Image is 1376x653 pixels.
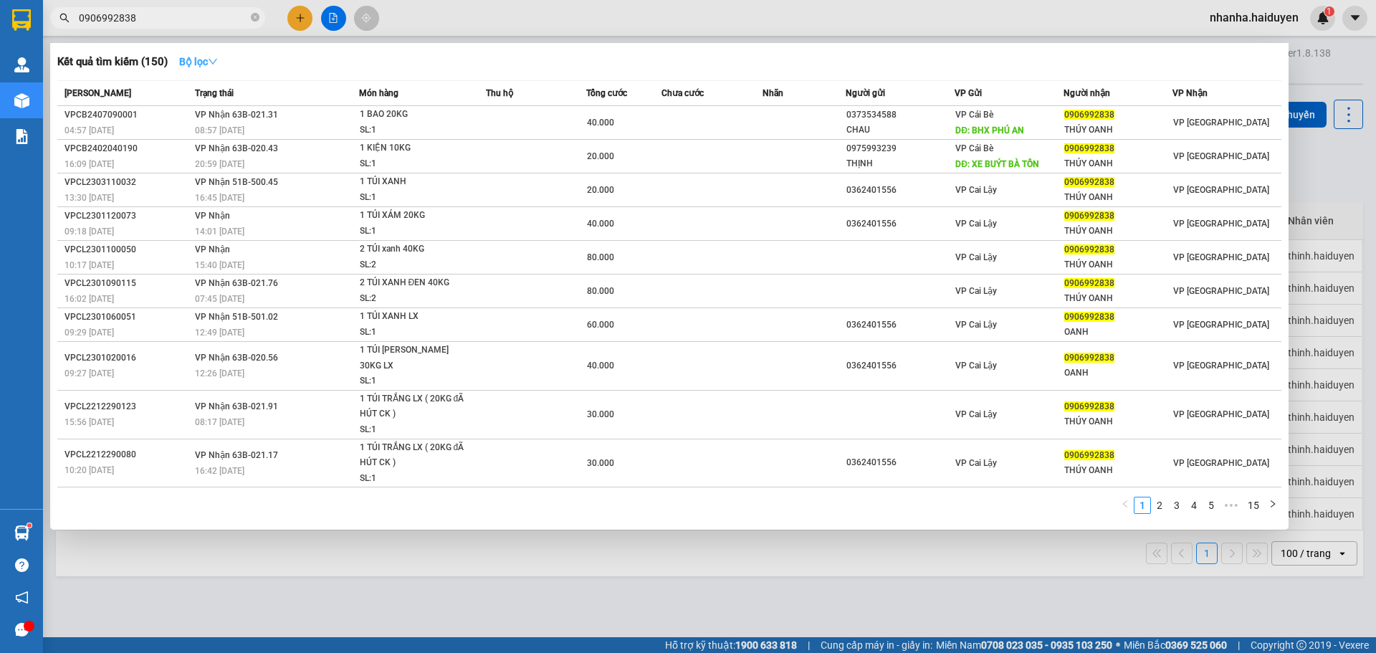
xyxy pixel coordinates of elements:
div: VPCB2407090001 [64,108,191,123]
span: VP [GEOGRAPHIC_DATA] [1173,185,1269,195]
span: VP [GEOGRAPHIC_DATA] [1173,458,1269,468]
span: VP [GEOGRAPHIC_DATA] [1173,320,1269,330]
div: THỊNH [846,156,954,171]
strong: Bộ lọc [179,56,218,67]
span: 20:59 [DATE] [195,159,244,169]
span: 0906992838 [1064,244,1114,254]
span: VP Gửi [955,88,982,98]
span: 40.000 [587,118,614,128]
span: VP Cái Bè [955,143,993,153]
span: Nhãn [763,88,783,98]
span: VP Cai Lậy [955,185,997,195]
span: VP Nhận 63B-021.76 [195,278,278,288]
span: VP Nhận 63B-021.91 [195,401,278,411]
span: VP Nhận [195,211,230,221]
span: 30.000 [587,409,614,419]
div: OANH [1064,325,1172,340]
sup: 1 [27,523,32,528]
span: 16:45 [DATE] [195,193,244,203]
div: VPCL2212290080 [64,447,191,462]
img: warehouse-icon [14,525,29,540]
button: right [1264,497,1281,514]
span: 16:02 [DATE] [64,294,114,304]
span: [PERSON_NAME] [64,88,131,98]
span: 12:26 [DATE] [195,368,244,378]
span: 08:57 [DATE] [195,125,244,135]
div: 0373534588 [846,108,954,123]
span: down [208,57,218,67]
span: 80.000 [587,252,614,262]
span: VP Cai Lậy [955,409,997,419]
button: left [1117,497,1134,514]
div: 1 TÚI XANH LX [360,309,467,325]
span: VP Cai Lậy [955,252,997,262]
span: VP [GEOGRAPHIC_DATA] [1173,118,1269,128]
div: 1 BAO 20KG [360,107,467,123]
a: 4 [1186,497,1202,513]
span: 0906992838 [1064,110,1114,120]
span: 0906992838 [1064,401,1114,411]
span: 20.000 [587,185,614,195]
span: 0906992838 [1064,143,1114,153]
div: SL: 2 [360,291,467,307]
div: 0362401556 [846,358,954,373]
span: VP [GEOGRAPHIC_DATA] [1173,409,1269,419]
span: 10:20 [DATE] [64,465,114,475]
span: VP Nhận 63B-021.31 [195,110,278,120]
span: 40.000 [587,361,614,371]
span: ••• [1220,497,1243,514]
span: 15:40 [DATE] [195,260,244,270]
div: CHAU [846,123,954,138]
span: DĐ: XE BUÝT BÀ TỒN [955,159,1039,169]
div: 1 TÚI TRẮNG LX ( 20KG đÃ HÚT CK ) [360,440,467,471]
div: SL: 1 [360,190,467,206]
div: 1 TÚI XÁM 20KG [360,208,467,224]
span: 0906992838 [1064,353,1114,363]
span: VP Nhận [195,244,230,254]
span: VP Nhận 51B-500.45 [195,177,278,187]
div: THÚY OANH [1064,224,1172,239]
div: SL: 2 [360,257,467,273]
h3: Kết quả tìm kiếm ( 150 ) [57,54,168,70]
span: left [1121,500,1129,508]
div: VPCL2301020016 [64,351,191,366]
span: 60.000 [587,320,614,330]
span: 13:30 [DATE] [64,193,114,203]
div: 1 TÚI TRẮNG LX ( 20KG đÃ HÚT CK ) [360,391,467,422]
span: 20.000 [587,151,614,161]
div: SL: 1 [360,471,467,487]
div: THÚY OANH [1064,257,1172,272]
button: Bộ lọcdown [168,50,229,73]
div: 2 TÚI XANH ĐEN 40KG [360,275,467,291]
span: VP Cai Lậy [955,361,997,371]
span: 07:45 [DATE] [195,294,244,304]
span: close-circle [251,13,259,22]
span: VP Nhận [1172,88,1208,98]
span: 16:42 [DATE] [195,466,244,476]
span: 09:27 [DATE] [64,368,114,378]
span: VP Nhận 51B-501.02 [195,312,278,322]
span: notification [15,591,29,604]
div: THÚY OANH [1064,291,1172,306]
span: VP Cai Lậy [955,458,997,468]
span: 14:01 [DATE] [195,227,244,237]
div: THÚY OANH [1064,190,1172,205]
div: VPCL2301060051 [64,310,191,325]
a: 5 [1203,497,1219,513]
span: VP Nhận 63B-021.17 [195,450,278,460]
li: Next Page [1264,497,1281,514]
img: logo-vxr [12,9,31,31]
div: THÚY OANH [1064,156,1172,171]
li: Previous Page [1117,497,1134,514]
span: VP Cai Lậy [955,286,997,296]
span: VP [GEOGRAPHIC_DATA] [1173,219,1269,229]
span: 0906992838 [1064,312,1114,322]
div: VPCL2303110032 [64,175,191,190]
span: Thu hộ [486,88,513,98]
div: SL: 1 [360,224,467,239]
div: 2 TÚI xanh 40KG [360,242,467,257]
div: VPCL2212290123 [64,399,191,414]
span: VP Cai Lậy [955,219,997,229]
li: Next 5 Pages [1220,497,1243,514]
span: 10:17 [DATE] [64,260,114,270]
